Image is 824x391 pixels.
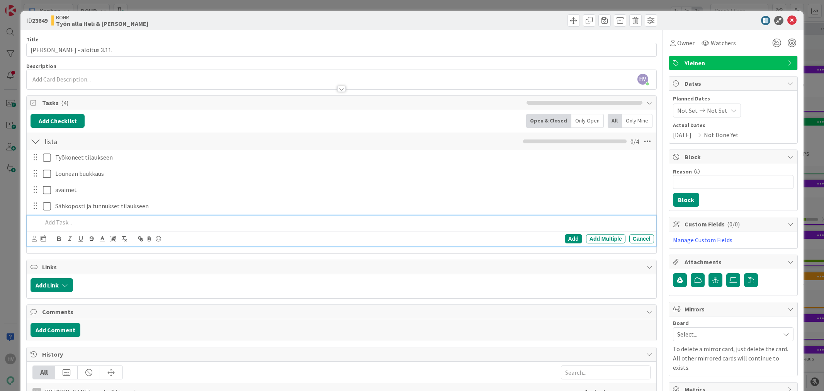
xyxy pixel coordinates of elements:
[673,130,691,139] span: [DATE]
[685,58,783,68] span: Yleinen
[685,152,783,161] span: Block
[31,114,85,128] button: Add Checklist
[31,323,80,337] button: Add Comment
[26,36,39,43] label: Title
[673,168,692,175] label: Reason
[42,134,216,148] input: Add Checklist...
[727,220,740,228] span: ( 0/0 )
[571,114,604,128] div: Only Open
[673,95,793,103] span: Planned Dates
[55,202,651,211] p: Sähköposti ja tunnukset tilaukseen
[26,43,656,57] input: type card name here...
[56,20,148,27] b: Työn alla Heli & [PERSON_NAME]
[704,130,739,139] span: Not Done Yet
[707,106,727,115] span: Not Set
[673,344,793,372] p: To delete a mirror card, just delete the card. All other mirrored cards will continue to exists.
[526,114,571,128] div: Open & Closed
[55,169,651,178] p: Lounean buukkaus
[685,219,783,229] span: Custom Fields
[673,320,689,326] span: Board
[630,137,639,146] span: 0 / 4
[608,114,622,128] div: All
[565,234,582,243] div: Add
[42,307,642,316] span: Comments
[586,234,625,243] div: Add Multiple
[677,106,698,115] span: Not Set
[42,350,642,359] span: History
[673,193,699,207] button: Block
[637,74,648,85] span: HV
[561,365,651,379] input: Search...
[677,329,776,340] span: Select...
[673,121,793,129] span: Actual Dates
[685,79,783,88] span: Dates
[31,278,73,292] button: Add Link
[622,114,652,128] div: Only Mine
[685,304,783,314] span: Mirrors
[42,262,642,272] span: Links
[61,99,68,107] span: ( 4 )
[55,185,651,194] p: avaimet
[32,17,48,24] b: 23649
[56,14,148,20] span: BOHR
[26,16,48,25] span: ID
[673,236,732,244] a: Manage Custom Fields
[677,38,695,48] span: Owner
[55,153,651,162] p: Työkoneet tilaukseen
[685,257,783,267] span: Attachments
[26,63,56,70] span: Description
[33,366,55,379] div: All
[711,38,736,48] span: Watchers
[629,234,654,243] div: Cancel
[42,98,522,107] span: Tasks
